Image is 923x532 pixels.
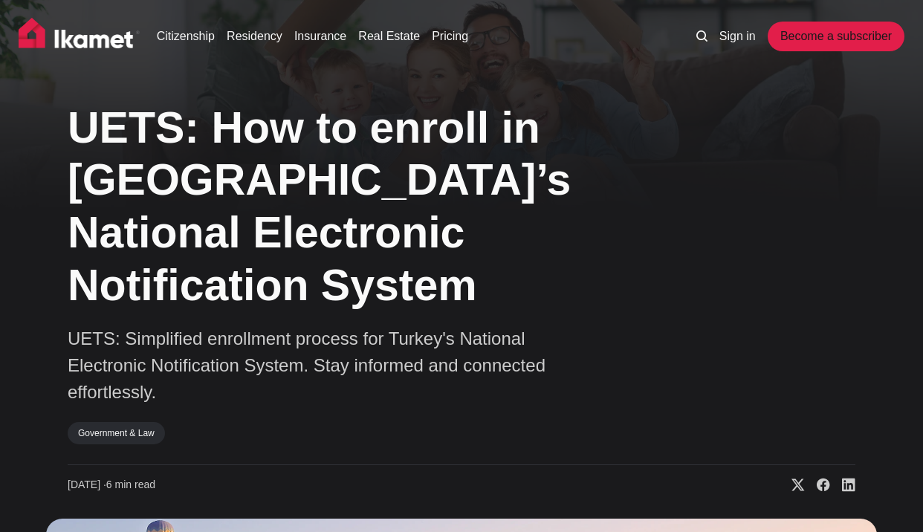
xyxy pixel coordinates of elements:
a: Real Estate [358,27,420,45]
a: Pricing [432,27,468,45]
a: Share on X [780,478,805,493]
a: Insurance [294,27,346,45]
time: 6 min read [68,478,155,493]
a: Share on Facebook [805,478,830,493]
a: Government & Law [68,422,165,444]
a: Share on Linkedin [830,478,855,493]
a: Become a subscriber [768,22,904,51]
a: Sign in [719,27,756,45]
a: Residency [227,27,282,45]
h1: UETS: How to enroll in [GEOGRAPHIC_DATA]’s National Electronic Notification System [68,102,662,312]
img: Ikamet home [19,18,140,55]
a: Citizenship [157,27,215,45]
p: UETS: Simplified enrollment process for Turkey's National Electronic Notification System. Stay in... [68,325,588,406]
span: [DATE] ∙ [68,479,106,490]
